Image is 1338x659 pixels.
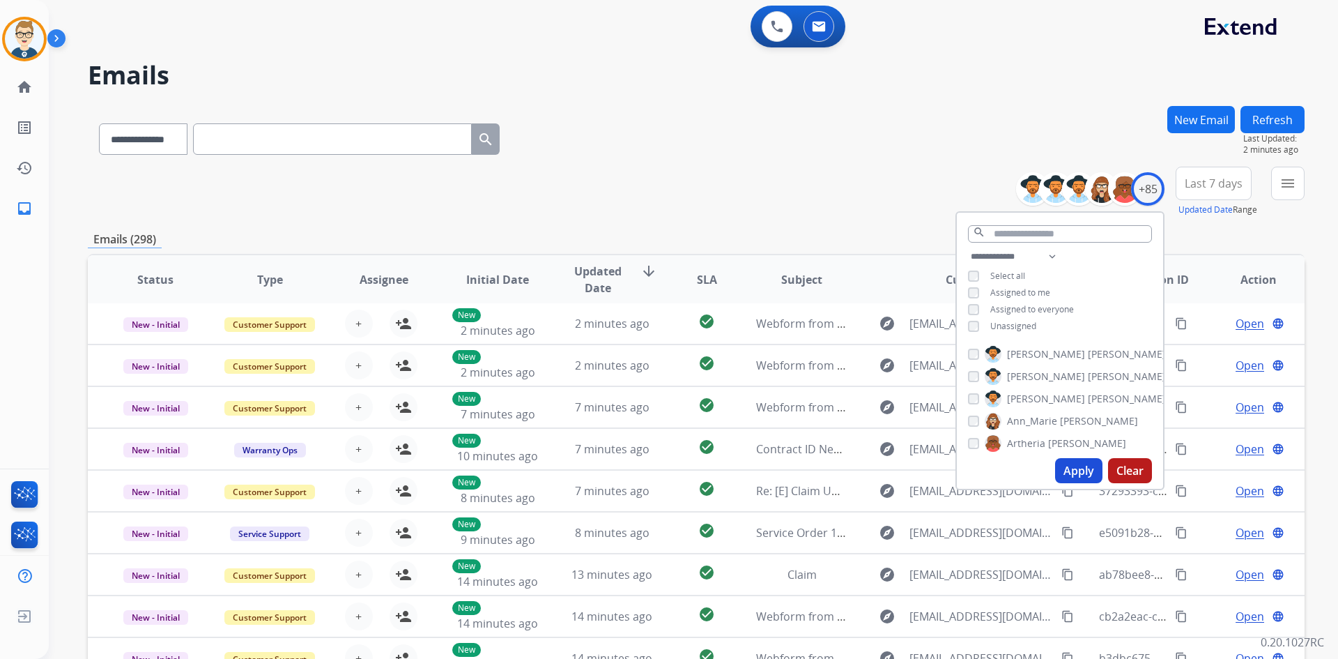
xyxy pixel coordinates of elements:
mat-icon: person_add [395,524,412,541]
span: Webform from [EMAIL_ADDRESS][DOMAIN_NAME] on [DATE] [756,400,1072,415]
span: Initial Date [466,271,529,288]
span: New - Initial [123,485,188,499]
span: [EMAIL_ADDRESS][DOMAIN_NAME] [909,399,1053,416]
span: 2 minutes ago [575,358,649,373]
span: Customer Support [224,401,315,416]
span: + [355,399,362,416]
span: Claim [787,567,817,582]
p: New [452,643,481,657]
mat-icon: arrow_downward [640,263,657,280]
span: [EMAIL_ADDRESS][DOMAIN_NAME] [909,483,1053,499]
span: Updated Date [567,263,630,296]
span: [PERSON_NAME] [1088,392,1166,406]
span: [PERSON_NAME] [1007,347,1085,361]
p: New [452,392,481,406]
mat-icon: language [1272,568,1284,581]
span: [EMAIL_ADDRESS][DOMAIN_NAME] [909,441,1053,457]
span: + [355,315,362,332]
button: Last 7 days [1176,167,1252,200]
span: [EMAIL_ADDRESS][DOMAIN_NAME] [909,524,1053,541]
span: Open [1236,441,1264,457]
span: Last 7 days [1185,181,1243,186]
button: + [345,351,373,379]
span: 7 minutes ago [461,407,535,422]
mat-icon: content_copy [1175,359,1187,372]
span: Warranty Ops [234,443,306,457]
mat-icon: list_alt [16,119,33,136]
mat-icon: search [973,226,985,238]
span: 14 minutes ago [457,616,538,631]
mat-icon: content_copy [1175,401,1187,414]
span: + [355,483,362,499]
span: Artheria [1007,437,1045,450]
span: Unassigned [990,320,1036,332]
button: + [345,561,373,589]
mat-icon: check_circle [698,606,715,623]
span: 9 minutes ago [461,532,535,547]
mat-icon: check_circle [698,522,715,539]
span: [PERSON_NAME] [1060,414,1138,428]
mat-icon: search [477,131,494,148]
span: Open [1236,608,1264,625]
span: Service Order 1b698adb-f88b-4789-a4ea-590a26eb685a with Velofix was Completed [756,525,1192,540]
mat-icon: explore [879,566,895,583]
span: 2 minutes ago [575,316,649,331]
mat-icon: content_copy [1175,610,1187,623]
mat-icon: content_copy [1061,610,1074,623]
span: Contract ID Needed for LA937005 - Ticket #1151652 [756,441,1024,457]
span: Customer Support [224,485,315,499]
span: [EMAIL_ADDRESS][DOMAIN_NAME] [909,315,1053,332]
span: [PERSON_NAME] [1088,370,1166,384]
p: New [452,476,481,490]
span: 37293393-c64a-4127-804d-38b485c1f118 [1099,483,1311,499]
mat-icon: language [1272,527,1284,539]
p: New [452,350,481,364]
mat-icon: content_copy [1175,317,1187,330]
span: 8 minutes ago [575,525,649,540]
span: 14 minutes ago [457,574,538,589]
button: + [345,519,373,547]
span: + [355,357,362,374]
mat-icon: language [1272,610,1284,623]
mat-icon: person_add [395,441,412,457]
span: New - Initial [123,359,188,374]
span: Assignee [360,271,408,288]
span: Status [137,271,174,288]
span: [PERSON_NAME] [1007,370,1085,384]
button: + [345,393,373,421]
span: New - Initial [123,568,188,583]
span: + [355,441,362,457]
mat-icon: language [1272,359,1284,372]
mat-icon: check_circle [698,439,715,455]
span: Customer Support [224,610,315,625]
mat-icon: content_copy [1175,527,1187,539]
mat-icon: person_add [395,483,412,499]
span: 2 minutes ago [461,323,535,338]
span: + [355,524,362,541]
mat-icon: menu [1279,175,1296,192]
span: [EMAIL_ADDRESS][DOMAIN_NAME] [909,608,1053,625]
button: Apply [1055,458,1102,483]
span: Open [1236,566,1264,583]
button: + [345,435,373,463]
span: New - Initial [123,443,188,457]
span: 7 minutes ago [575,483,649,499]
span: Assigned to me [990,287,1050,298]
mat-icon: language [1272,317,1284,330]
span: 8 minutes ago [461,490,535,506]
button: Refresh [1240,106,1305,133]
span: e5091b28-12d9-427b-b04e-b66ae7098f65 [1099,525,1314,540]
span: Open [1236,483,1264,499]
mat-icon: explore [879,608,895,625]
mat-icon: check_circle [698,355,715,372]
p: New [452,601,481,615]
p: Emails (298) [88,231,162,248]
span: Webform from [EMAIL_ADDRESS][DOMAIN_NAME] on [DATE] [756,609,1072,624]
span: Select all [990,270,1025,282]
span: Customer Support [224,568,315,583]
span: 10 minutes ago [457,448,538,464]
mat-icon: history [16,160,33,176]
mat-icon: content_copy [1061,527,1074,539]
span: Range [1178,204,1257,215]
span: Customer Support [224,317,315,332]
